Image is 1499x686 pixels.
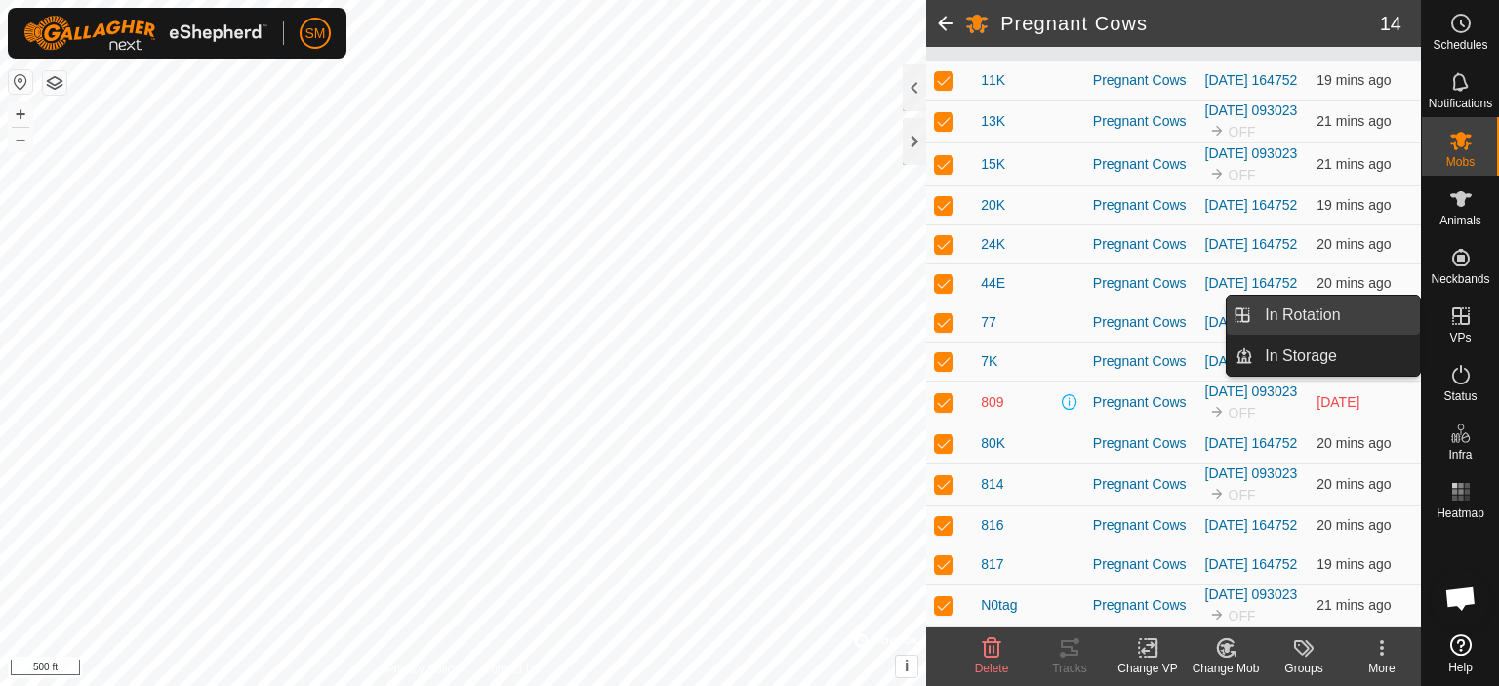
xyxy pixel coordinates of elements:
span: Animals [1439,215,1481,226]
span: 11K [981,70,1005,91]
span: 12 Oct 2025, 5:05 pm [1317,597,1391,613]
span: 14 [1380,9,1401,38]
span: SM [305,23,326,44]
span: Help [1448,662,1473,673]
a: [DATE] 093023 [1205,102,1298,118]
a: [DATE] 164752 [1205,275,1298,291]
a: [DATE] 093023 [1205,465,1298,481]
a: [DATE] 164752 [1205,435,1298,451]
a: [DATE] 164752 [1205,236,1298,252]
p-sorticon: Activate to sort [1317,34,1332,50]
div: Open chat [1432,569,1490,627]
div: Pregnant Cows [1093,195,1190,216]
button: i [896,656,917,677]
span: N0tag [981,595,1017,616]
a: In Storage [1253,337,1420,376]
h2: Pregnant Cows [1000,12,1380,35]
span: 80K [981,433,1005,454]
a: [DATE] 164752 [1205,72,1298,88]
span: 12 Oct 2025, 5:07 pm [1317,236,1391,252]
span: Infra [1448,449,1472,461]
a: Help [1422,626,1499,681]
div: Pregnant Cows [1093,515,1190,536]
span: OFF [1229,608,1256,624]
span: 817 [981,554,1003,575]
span: 12 Oct 2025, 5:06 pm [1317,476,1391,492]
div: Groups [1265,660,1343,677]
img: to [1209,166,1225,182]
span: 809 [981,392,1003,413]
a: In Rotation [1253,296,1420,335]
span: 77 [981,312,996,333]
span: Notifications [1429,98,1492,109]
img: Gallagher Logo [23,16,267,51]
span: 24K [981,234,1005,255]
a: [DATE] 164752 [1205,517,1298,533]
div: Pregnant Cows [1093,312,1190,333]
span: 15K [981,154,1005,175]
span: Schedules [1433,39,1487,51]
span: Heatmap [1437,507,1484,519]
span: In Storage [1265,344,1337,368]
span: 44E [981,273,1005,294]
span: OFF [1229,167,1256,182]
span: 12 Oct 2025, 5:07 pm [1317,72,1391,88]
a: [DATE] 164752 [1205,556,1298,572]
span: Delete [975,662,1009,675]
span: OFF [1229,405,1256,421]
span: 814 [981,474,1003,495]
span: 23 Sept 2025, 4:06 pm [1317,394,1359,410]
span: 12 Oct 2025, 5:06 pm [1317,113,1391,129]
a: [DATE] 164752 [1205,314,1298,330]
div: Tracks [1031,660,1109,677]
button: + [9,102,32,126]
div: Pregnant Cows [1093,595,1190,616]
div: Pregnant Cows [1093,273,1190,294]
span: Status [1443,390,1477,402]
div: Pregnant Cows [1093,474,1190,495]
li: In Rotation [1227,296,1420,335]
div: Pregnant Cows [1093,554,1190,575]
div: Pregnant Cows [1093,351,1190,372]
span: 12 Oct 2025, 5:07 pm [1317,517,1391,533]
button: Map Layers [43,71,66,95]
span: 12 Oct 2025, 5:06 pm [1317,275,1391,291]
span: 13K [981,111,1005,132]
div: More [1343,660,1421,677]
span: OFF [1229,124,1256,140]
span: 20K [981,195,1005,216]
div: Pregnant Cows [1093,70,1190,91]
span: 12 Oct 2025, 5:07 pm [1317,556,1391,572]
span: 12 Oct 2025, 5:07 pm [1317,435,1391,451]
a: [DATE] 093023 [1205,586,1298,602]
span: 12 Oct 2025, 5:07 pm [1317,197,1391,213]
span: In Rotation [1265,303,1340,327]
img: to [1209,404,1225,420]
a: [DATE] 164752 [1205,197,1298,213]
span: 12 Oct 2025, 5:06 pm [1317,156,1391,172]
span: i [905,658,909,674]
a: Contact Us [482,661,540,678]
div: Pregnant Cows [1093,234,1190,255]
span: 7K [981,351,997,372]
a: [DATE] 164752 [1205,353,1298,369]
a: [DATE] 093023 [1205,145,1298,161]
div: Change VP [1109,660,1187,677]
div: Pregnant Cows [1093,154,1190,175]
img: to [1209,607,1225,623]
div: Change Mob [1187,660,1265,677]
span: Neckbands [1431,273,1489,285]
button: Reset Map [9,70,32,94]
div: Pregnant Cows [1093,111,1190,132]
span: 816 [981,515,1003,536]
img: to [1209,486,1225,502]
div: Pregnant Cows [1093,433,1190,454]
span: VPs [1449,332,1471,343]
a: [DATE] 093023 [1205,383,1298,399]
img: to [1209,123,1225,139]
span: Mobs [1446,156,1475,168]
button: – [9,128,32,151]
a: Privacy Policy [386,661,460,678]
li: In Storage [1227,337,1420,376]
div: Pregnant Cows [1093,392,1190,413]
